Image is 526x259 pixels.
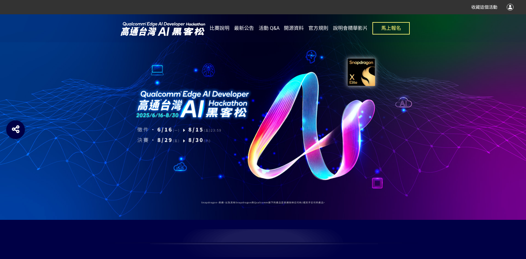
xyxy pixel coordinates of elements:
button: 馬上報名 [372,22,410,35]
a: 開源資料 [284,14,304,42]
span: 馬上報名 [381,25,401,31]
a: 說明會精華影片 [333,14,368,42]
span: 收藏這個活動 [471,5,497,10]
span: 活動 Q&A [259,25,279,31]
a: 官方規則 [308,14,328,42]
a: 最新公告 [234,14,254,42]
span: 最新公告 [234,25,254,31]
img: 2025高通台灣AI黑客松 [116,21,210,36]
a: 活動 Q&A [259,14,279,42]
a: 比賽說明 [210,14,229,42]
span: 比賽說明 [210,25,229,31]
span: 開源資料 [284,25,304,31]
span: 說明會精華影片 [333,25,368,31]
span: 官方規則 [308,25,328,31]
